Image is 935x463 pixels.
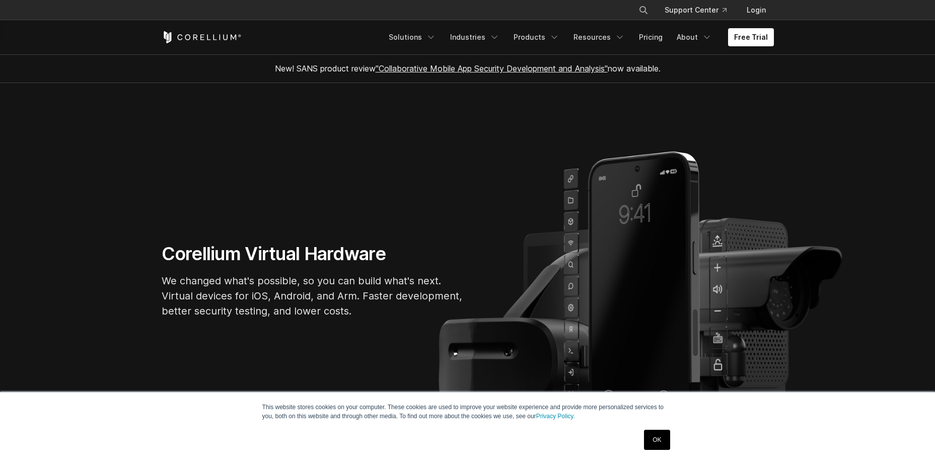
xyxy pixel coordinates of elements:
[626,1,774,19] div: Navigation Menu
[162,243,464,265] h1: Corellium Virtual Hardware
[444,28,506,46] a: Industries
[657,1,735,19] a: Support Center
[644,430,670,450] a: OK
[162,31,242,43] a: Corellium Home
[376,63,608,73] a: "Collaborative Mobile App Security Development and Analysis"
[567,28,631,46] a: Resources
[262,403,673,421] p: This website stores cookies on your computer. These cookies are used to improve your website expe...
[536,413,575,420] a: Privacy Policy.
[275,63,661,73] span: New! SANS product review now available.
[671,28,718,46] a: About
[508,28,565,46] a: Products
[633,28,669,46] a: Pricing
[162,273,464,319] p: We changed what's possible, so you can build what's next. Virtual devices for iOS, Android, and A...
[383,28,774,46] div: Navigation Menu
[739,1,774,19] a: Login
[383,28,442,46] a: Solutions
[728,28,774,46] a: Free Trial
[634,1,653,19] button: Search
